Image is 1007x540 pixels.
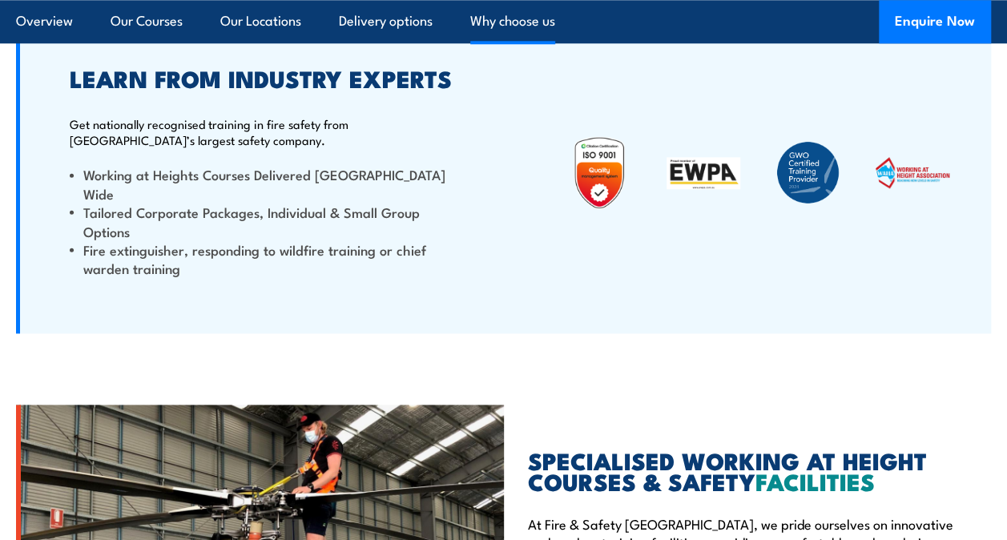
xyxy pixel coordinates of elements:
[562,135,636,209] img: Untitled design (19)
[755,462,875,499] span: FACILITIES
[70,116,469,148] p: Get nationally recognised training in fire safety from [GEOGRAPHIC_DATA]’s largest safety company.
[528,449,967,491] h2: SPECIALISED WORKING AT HEIGHT COURSES & SAFETY
[876,157,949,188] img: WAHA Working at height association – view FSAs working at height courses
[70,240,469,278] li: Fire extinguisher, responding to wildfire training or chief warden training
[667,157,740,189] img: EWPA: Elevating Work Platform Association of Australia
[70,165,469,203] li: Working at Heights Courses Delivered [GEOGRAPHIC_DATA] Wide
[70,67,469,88] h2: LEARN FROM INDUSTRY EXPERTS
[771,135,844,209] img: Fire & Safety Australia are a GWO Certified Training Provider 2024
[70,203,469,240] li: Tailored Corporate Packages, Individual & Small Group Options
